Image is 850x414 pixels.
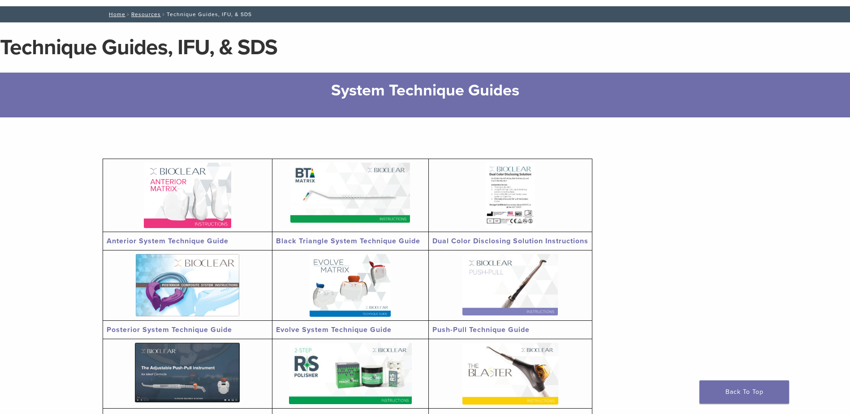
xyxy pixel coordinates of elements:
nav: Technique Guides, IFU, & SDS [103,6,748,22]
a: Resources [131,11,161,17]
a: Home [106,11,125,17]
a: Black Triangle System Technique Guide [276,237,420,246]
span: / [161,12,167,17]
span: / [125,12,131,17]
a: Push-Pull Technique Guide [432,325,530,334]
a: Back To Top [699,380,789,404]
a: Dual Color Disclosing Solution Instructions [432,237,588,246]
h2: System Technique Guides [148,80,702,101]
a: Posterior System Technique Guide [107,325,232,334]
a: Anterior System Technique Guide [107,237,229,246]
a: Evolve System Technique Guide [276,325,392,334]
